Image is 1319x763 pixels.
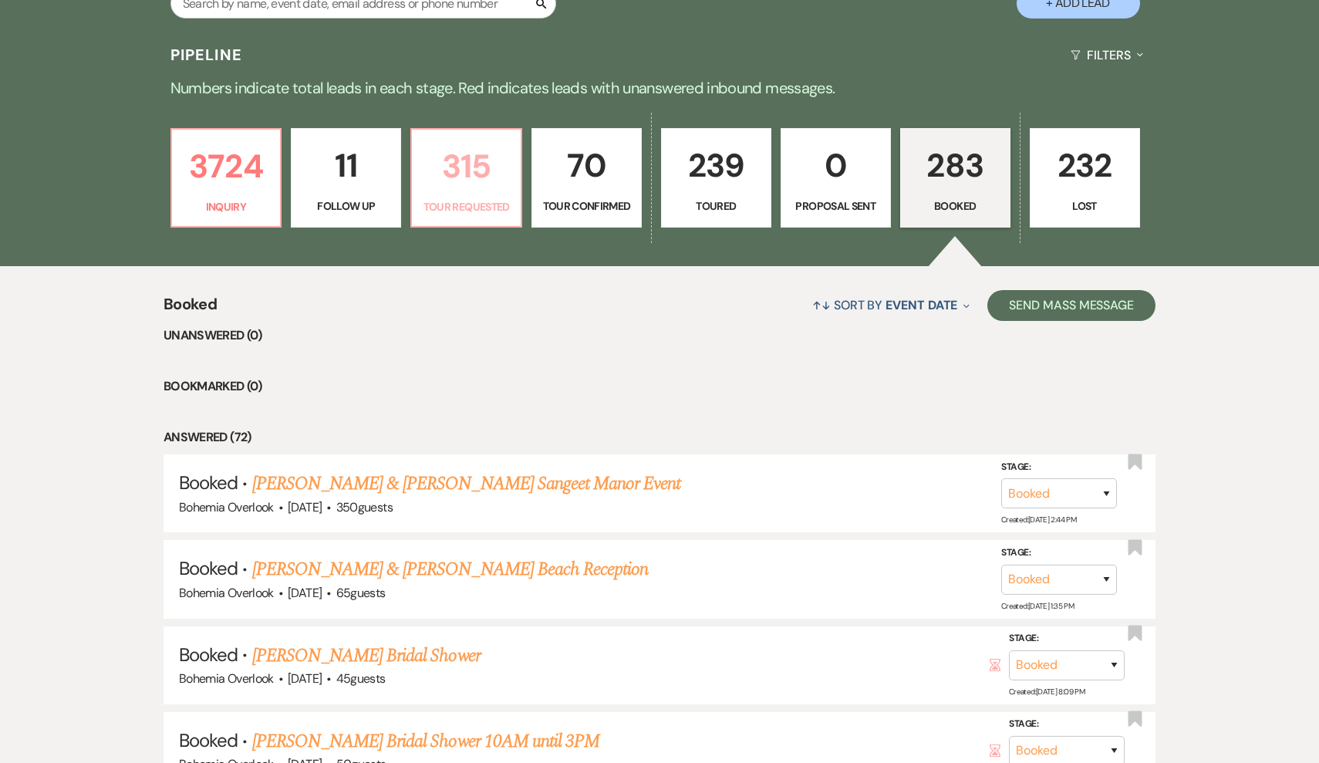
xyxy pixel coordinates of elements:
p: Inquiry [181,198,272,215]
h3: Pipeline [170,44,243,66]
a: 70Tour Confirmed [531,128,642,228]
span: [DATE] [288,585,322,601]
a: 3724Inquiry [170,128,282,228]
span: Booked [164,292,217,326]
span: Event Date [886,297,957,313]
li: Bookmarked (0) [164,376,1155,397]
a: [PERSON_NAME] Bridal Shower [252,642,481,670]
span: Booked [179,728,238,752]
span: ↑↓ [812,297,831,313]
p: 0 [791,140,881,191]
p: 3724 [181,140,272,192]
p: Booked [910,198,1000,214]
label: Stage: [1009,630,1125,647]
p: 11 [301,140,391,191]
button: Send Mass Message [987,290,1155,321]
label: Stage: [1001,545,1117,562]
label: Stage: [1001,459,1117,476]
button: Sort By Event Date [806,285,976,326]
a: [PERSON_NAME] & [PERSON_NAME] Beach Reception [252,555,649,583]
p: Lost [1040,198,1130,214]
p: Tour Confirmed [541,198,632,214]
span: Booked [179,471,238,495]
p: Tour Requested [421,198,511,215]
a: 283Booked [900,128,1010,228]
a: 315Tour Requested [410,128,522,228]
p: 239 [671,140,761,191]
span: Created: [DATE] 8:09 PM [1009,687,1085,697]
li: Unanswered (0) [164,326,1155,346]
span: 350 guests [336,499,393,515]
span: [DATE] [288,670,322,687]
p: 283 [910,140,1000,191]
p: Follow Up [301,198,391,214]
a: [PERSON_NAME] & [PERSON_NAME] Sangeet Manor Event [252,470,681,498]
p: 70 [541,140,632,191]
p: Toured [671,198,761,214]
p: Proposal Sent [791,198,881,214]
a: 0Proposal Sent [781,128,891,228]
p: 315 [421,140,511,192]
span: Bohemia Overlook [179,670,274,687]
span: Created: [DATE] 1:35 PM [1001,600,1074,610]
p: 232 [1040,140,1130,191]
span: Created: [DATE] 2:44 PM [1001,515,1076,525]
li: Answered (72) [164,427,1155,447]
a: [PERSON_NAME] Bridal Shower 10AM until 3PM [252,728,600,755]
span: Booked [179,556,238,580]
label: Stage: [1009,716,1125,733]
a: 232Lost [1030,128,1140,228]
p: Numbers indicate total leads in each stage. Red indicates leads with unanswered inbound messages. [104,76,1215,100]
span: [DATE] [288,499,322,515]
span: Bohemia Overlook [179,499,274,515]
span: 65 guests [336,585,386,601]
a: 11Follow Up [291,128,401,228]
span: 45 guests [336,670,386,687]
a: 239Toured [661,128,771,228]
span: Bohemia Overlook [179,585,274,601]
span: Booked [179,643,238,667]
button: Filters [1064,35,1149,76]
